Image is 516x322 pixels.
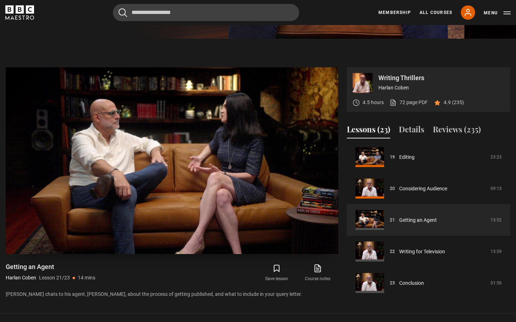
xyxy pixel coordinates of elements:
p: Writing Thrillers [378,75,505,81]
a: Conclusion [399,279,424,287]
button: Submit the search query [119,8,127,17]
button: Reviews (235) [433,123,481,138]
a: Considering Audience [399,185,447,192]
a: 72 page PDF [390,99,428,106]
input: Search [113,4,299,21]
svg: BBC Maestro [5,5,34,20]
p: 4.9 (235) [444,99,464,106]
button: Toggle navigation [484,9,511,16]
p: 4.5 hours [363,99,384,106]
a: Getting an Agent [399,216,437,224]
video-js: Video Player [6,67,338,254]
a: Writing for Television [399,248,445,255]
button: Lessons (23) [347,123,390,138]
p: [PERSON_NAME] chats to his agent, [PERSON_NAME], about the process of getting published, and what... [6,291,338,298]
p: Harlan Coben [378,84,505,92]
a: Course notes [297,263,338,283]
h1: Getting an Agent [6,263,95,271]
button: Details [399,123,424,138]
p: Harlan Coben [6,274,36,282]
p: Lesson 21/23 [39,274,70,282]
button: Save lesson [256,263,297,283]
a: Membership [378,9,411,16]
p: 14 mins [78,274,95,282]
a: Editing [399,153,415,161]
a: All Courses [420,9,452,16]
